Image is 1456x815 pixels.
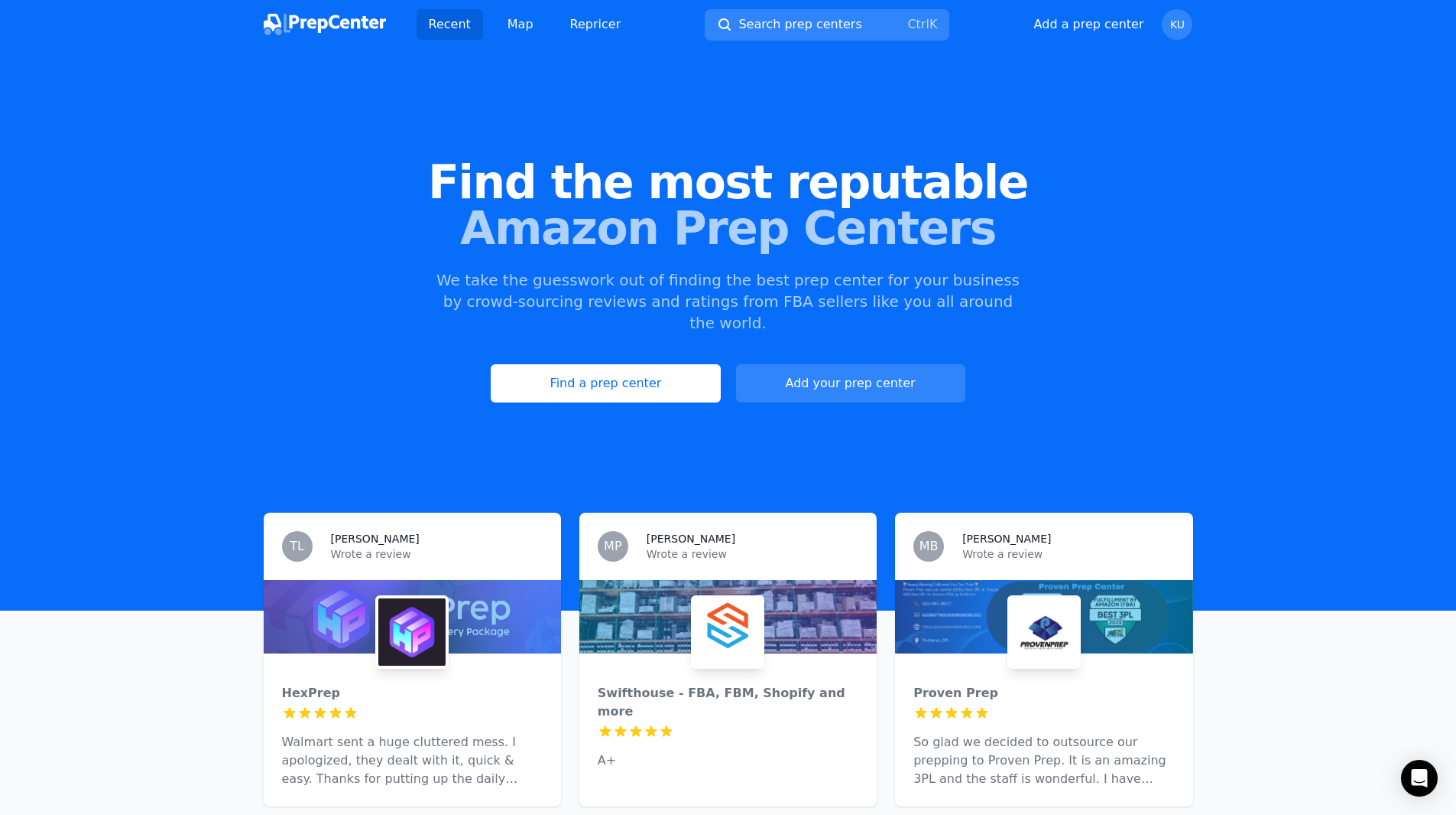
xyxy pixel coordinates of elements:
a: MP[PERSON_NAME]Wrote a reviewSwifthouse - FBA, FBM, Shopify and moreSwifthouse - FBA, FBM, Shopif... [579,513,877,807]
p: Wrote a review [331,546,543,562]
p: We take the guesswork out of finding the best prep center for your business by crowd-sourcing rev... [435,269,1022,334]
span: Amazon Prep Centers [24,205,1432,251]
span: Search prep centers [738,15,861,34]
img: PrepCenter [264,14,386,35]
h3: [PERSON_NAME] [331,531,420,546]
img: Swifthouse - FBA, FBM, Shopify and more [694,598,761,666]
p: Walmart sent a huge cluttered mess. I apologized, they dealt with it, quick & easy. Thanks for pu... [282,733,543,788]
div: Proven Prep [913,684,1174,703]
p: Wrote a review [962,546,1174,562]
p: Wrote a review [647,546,858,562]
kbd: Ctrl [907,17,929,31]
a: TL[PERSON_NAME]Wrote a reviewHexPrepHexPrepWalmart sent a huge cluttered mess. I apologized, they... [264,513,561,807]
img: Proven Prep [1010,598,1078,666]
div: Open Intercom Messenger [1401,760,1438,797]
span: MB [919,540,939,553]
img: HexPrep [378,598,446,666]
button: KU [1162,9,1192,40]
h3: [PERSON_NAME] [647,531,735,546]
span: Find the most reputable [24,159,1432,205]
a: Recent [417,9,483,40]
div: HexPrep [282,684,543,703]
div: Swifthouse - FBA, FBM, Shopify and more [598,684,858,721]
a: Repricer [558,9,634,40]
p: So glad we decided to outsource our prepping to Proven Prep. It is an amazing 3PL and the staff i... [913,733,1174,788]
span: KU [1170,19,1185,30]
span: TL [290,540,304,553]
a: MB[PERSON_NAME]Wrote a reviewProven PrepProven PrepSo glad we decided to outsource our prepping t... [895,513,1192,807]
h3: [PERSON_NAME] [962,531,1051,546]
a: Find a prep center [491,364,720,403]
span: MP [604,540,621,553]
button: Search prep centersCtrlK [705,9,949,41]
button: Add a prep center [1034,15,1144,34]
p: A+ [598,751,858,770]
kbd: K [929,17,938,31]
a: Map [495,9,546,40]
button: Add your prep center [736,364,965,403]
